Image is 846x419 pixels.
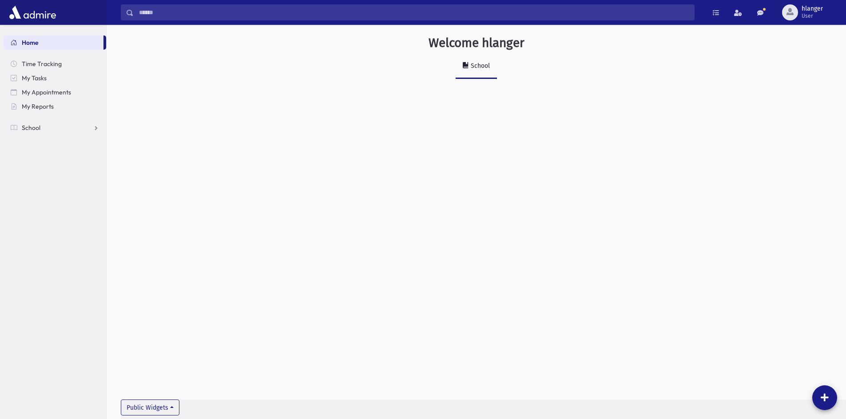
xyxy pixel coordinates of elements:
a: Home [4,35,103,50]
div: School [469,62,490,70]
a: School [4,121,106,135]
a: My Appointments [4,85,106,99]
span: My Appointments [22,88,71,96]
span: My Reports [22,102,54,110]
button: Public Widgets [121,399,179,415]
a: Time Tracking [4,57,106,71]
span: hlanger [802,5,823,12]
span: Home [22,39,39,47]
span: School [22,124,40,132]
span: User [802,12,823,20]
span: My Tasks [22,74,47,82]
h3: Welcome hlanger [429,35,524,51]
span: Time Tracking [22,60,62,68]
a: My Reports [4,99,106,114]
img: AdmirePro [7,4,58,21]
a: School [456,54,497,79]
a: My Tasks [4,71,106,85]
input: Search [134,4,694,20]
